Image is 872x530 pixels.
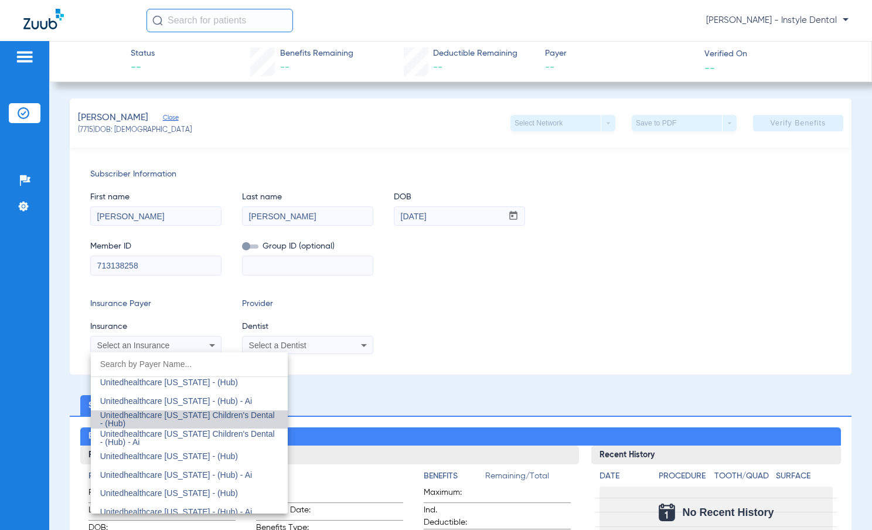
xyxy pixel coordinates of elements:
[100,470,252,480] span: Unitedhealthcare [US_STATE] - (Hub) - Ai
[100,396,252,406] span: Unitedhealthcare [US_STATE] - (Hub) - Ai
[100,507,252,517] span: Unitedhealthcare [US_STATE] - (Hub) - Ai
[813,474,872,530] iframe: Chat Widget
[100,451,238,461] span: Unitedhealthcare [US_STATE] - (Hub)
[91,352,288,376] input: dropdown search
[100,429,275,447] span: Unitedhealthcare [US_STATE] Children's Dental - (Hub) - Ai
[100,378,238,387] span: Unitedhealthcare [US_STATE] - (Hub)
[100,488,238,498] span: Unitedhealthcare [US_STATE] - (Hub)
[100,410,275,428] span: Unitedhealthcare [US_STATE] Children's Dental - (Hub)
